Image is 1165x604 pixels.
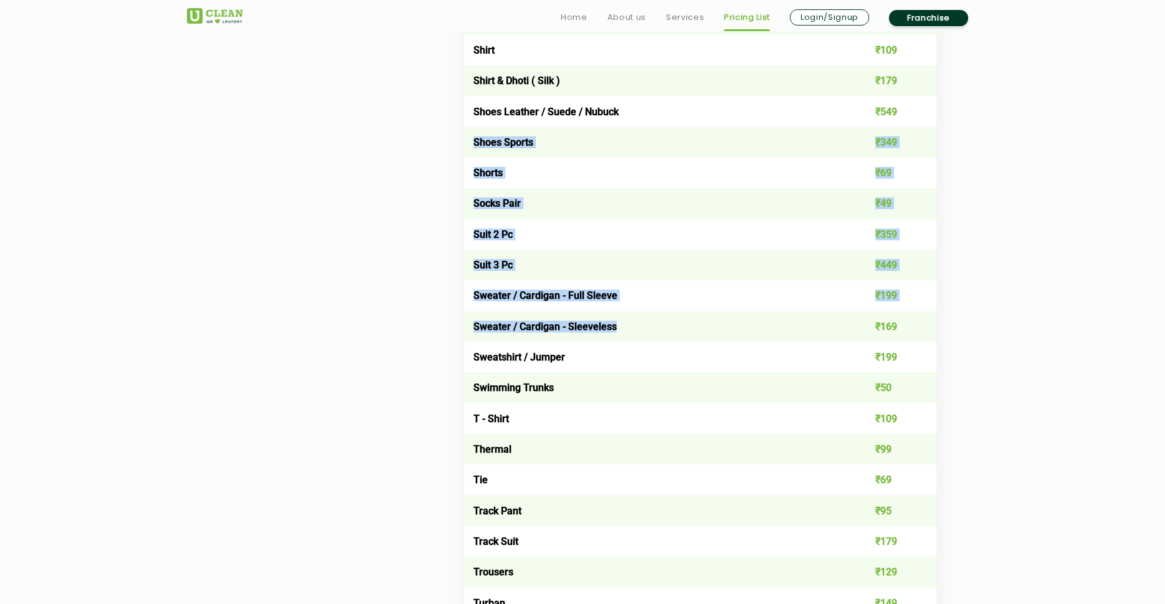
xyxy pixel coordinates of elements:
[842,250,937,280] td: ₹449
[842,495,937,526] td: ₹95
[464,96,842,126] td: Shoes Leather / Suede / Nubuck
[464,311,842,342] td: Sweater / Cardigan - Sleeveless
[464,342,842,372] td: Sweatshirt / Jumper
[464,35,842,65] td: Shirt
[607,10,646,25] a: About us
[464,250,842,280] td: Suit 3 Pc
[842,188,937,219] td: ₹49
[464,219,842,250] td: Suit 2 Pc
[842,35,937,65] td: ₹109
[889,10,968,26] a: Franchise
[842,403,937,433] td: ₹109
[842,342,937,372] td: ₹199
[842,127,937,158] td: ₹349
[842,311,937,342] td: ₹169
[842,65,937,96] td: ₹179
[464,127,842,158] td: Shoes Sports
[464,280,842,311] td: Sweater / Cardigan - Full Sleeve
[842,280,937,311] td: ₹199
[464,465,842,495] td: Tie
[464,495,842,526] td: Track Pant
[464,403,842,433] td: T - Shirt
[464,65,842,96] td: Shirt & Dhoti ( Silk )
[842,557,937,587] td: ₹129
[464,158,842,188] td: Shorts
[464,188,842,219] td: Socks Pair
[464,434,842,465] td: Thermal
[842,96,937,126] td: ₹549
[464,557,842,587] td: Trousers
[724,10,770,25] a: Pricing List
[842,526,937,557] td: ₹179
[842,434,937,465] td: ₹99
[561,10,587,25] a: Home
[464,372,842,403] td: Swimming Trunks
[842,158,937,188] td: ₹69
[842,219,937,250] td: ₹359
[842,372,937,403] td: ₹50
[790,9,869,26] a: Login/Signup
[464,526,842,557] td: Track Suit
[842,465,937,495] td: ₹69
[666,10,704,25] a: Services
[187,8,243,24] img: UClean Laundry and Dry Cleaning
